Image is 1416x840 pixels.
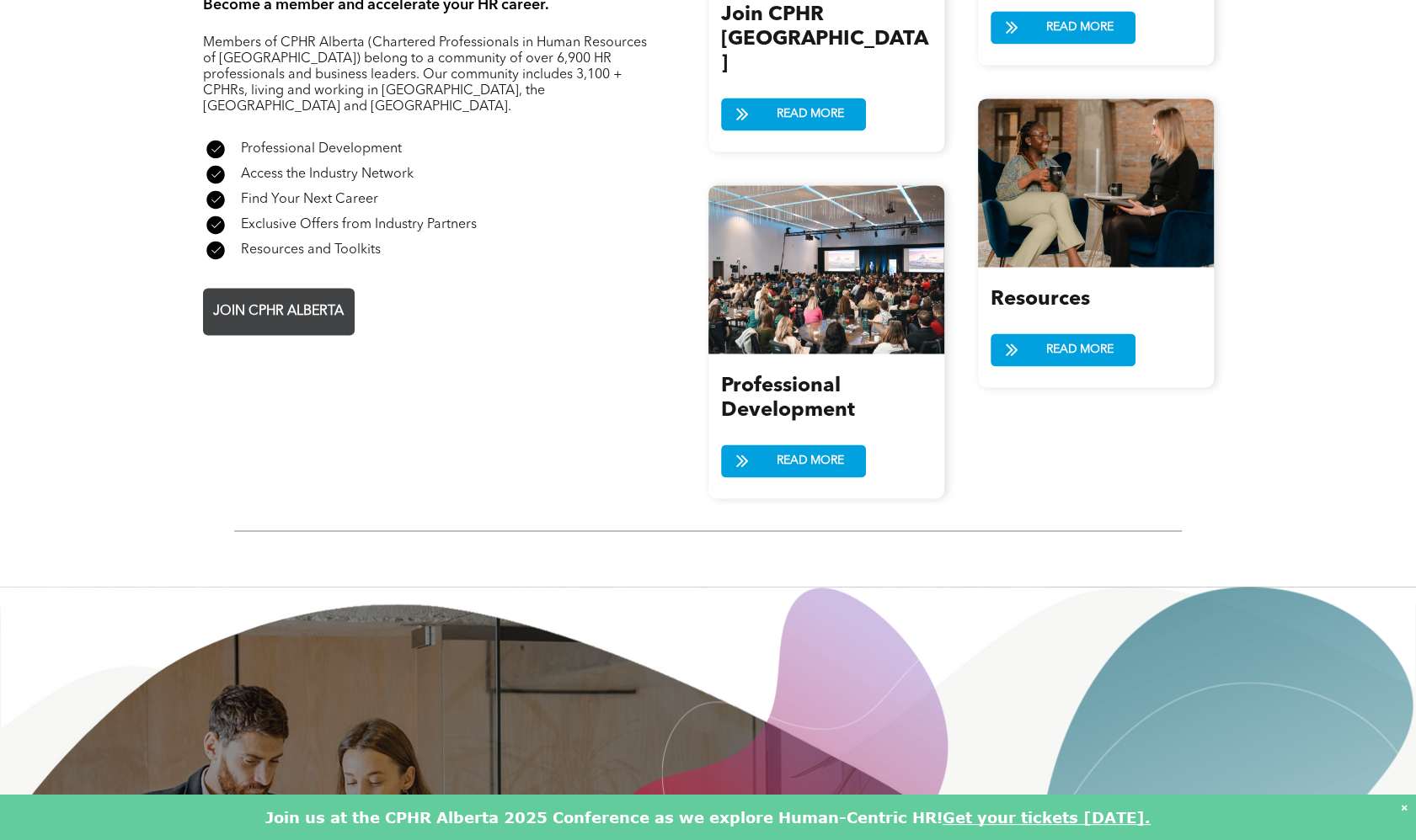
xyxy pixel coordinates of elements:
font: Join us at the CPHR Alberta 2025 Conference as we explore Human-Centric HR! [265,808,943,827]
span: Professional Development [241,142,402,156]
span: Resources and Toolkits [241,243,381,257]
span: Members of CPHR Alberta (Chartered Professionals in Human Resources of [GEOGRAPHIC_DATA]) belong ... [203,36,647,114]
span: Professional Development [721,376,855,421]
a: READ MORE [991,333,1135,366]
a: JOIN CPHR ALBERTA [203,288,355,335]
span: Join CPHR [GEOGRAPHIC_DATA] [721,5,928,74]
span: READ MORE [1040,12,1119,43]
div: Dismiss notification [1401,799,1408,816]
span: READ MORE [771,98,850,130]
span: READ MORE [1040,334,1119,365]
a: READ MORE [721,444,866,477]
a: Get your tickets [DATE]. [943,808,1151,827]
span: Exclusive Offers from Industry Partners [241,218,477,231]
span: Access the Industry Network [241,167,414,181]
span: READ MORE [771,445,850,476]
span: JOIN CPHR ALBERTA [207,295,350,328]
span: Resources [991,290,1090,310]
a: READ MORE [991,11,1135,44]
span: Find Your Next Career [241,193,378,206]
a: READ MORE [721,98,866,130]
